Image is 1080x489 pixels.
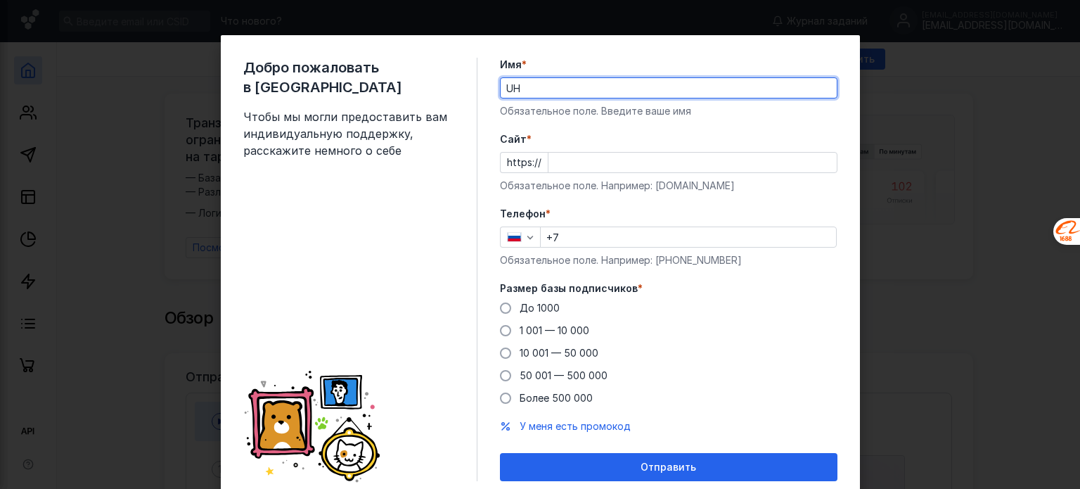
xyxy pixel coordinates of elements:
[500,281,638,296] span: Размер базы подписчиков
[500,253,837,267] div: Обязательное поле. Например: [PHONE_NUMBER]
[500,207,546,221] span: Телефон
[520,392,593,404] span: Более 500 000
[500,453,837,481] button: Отправить
[520,347,598,359] span: 10 001 — 50 000
[641,462,696,474] span: Отправить
[500,58,522,72] span: Имя
[500,104,837,118] div: Обязательное поле. Введите ваше имя
[520,419,631,433] button: У меня есть промокод
[520,324,589,336] span: 1 001 — 10 000
[243,58,454,97] span: Добро пожаловать в [GEOGRAPHIC_DATA]
[243,108,454,159] span: Чтобы мы могли предоставить вам индивидуальную поддержку, расскажите немного о себе
[520,420,631,432] span: У меня есть промокод
[520,302,560,314] span: До 1000
[500,179,837,193] div: Обязательное поле. Например: [DOMAIN_NAME]
[520,369,607,381] span: 50 001 — 500 000
[500,132,527,146] span: Cайт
